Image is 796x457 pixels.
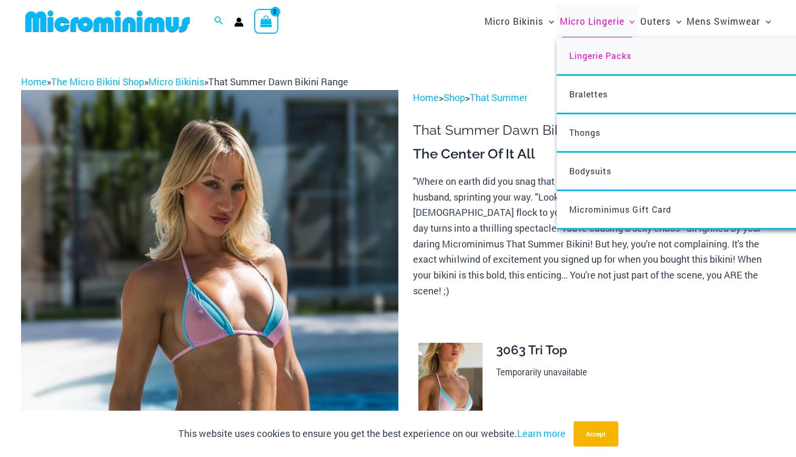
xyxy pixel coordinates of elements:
[573,421,618,446] button: Accept
[51,75,144,88] a: The Micro Bikini Shop
[687,8,760,35] span: Mens Swimwear
[638,5,684,37] a: OutersMenu ToggleMenu Toggle
[569,88,608,100] span: Bralettes
[413,122,775,138] h1: That Summer Dawn Bikini Range
[485,8,543,35] span: Micro Bikinis
[214,15,224,28] a: Search icon link
[543,8,554,35] span: Menu Toggle
[482,5,557,37] a: Micro BikinisMenu ToggleMenu Toggle
[496,364,767,380] p: Temporarily unavailable
[234,17,244,27] a: Account icon link
[413,90,775,106] p: > >
[413,174,775,299] p: "Where on earth did you snag that bikini? My wife NEEDS it!" Huffs a breathless husband, sprintin...
[21,75,348,88] span: » » »
[413,145,775,163] h3: The Center Of It All
[569,204,671,215] span: Microminimus Gift Card
[21,9,194,33] img: MM SHOP LOGO FLAT
[444,91,465,104] a: Shop
[208,75,348,88] span: That Summer Dawn Bikini Range
[496,342,567,357] span: 3063 Tri Top
[148,75,204,88] a: Micro Bikinis
[470,91,528,104] a: That Summer
[21,75,47,88] a: Home
[640,8,671,35] span: Outers
[671,8,681,35] span: Menu Toggle
[517,427,566,440] a: Learn more
[480,4,775,39] nav: Site Navigation
[559,8,624,35] span: Micro Lingerie
[178,426,566,442] p: This website uses cookies to ensure you get the best experience on our website.
[418,343,482,439] img: That Summer Dawn 3063 Tri Top
[557,5,637,37] a: Micro LingerieMenu ToggleMenu Toggle
[569,50,631,61] span: Lingerie Packs
[684,5,773,37] a: Mens SwimwearMenu ToggleMenu Toggle
[413,91,439,104] a: Home
[569,127,600,138] span: Thongs
[254,9,278,33] a: View Shopping Cart, 2 items
[569,165,611,176] span: Bodysuits
[624,8,634,35] span: Menu Toggle
[760,8,771,35] span: Menu Toggle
